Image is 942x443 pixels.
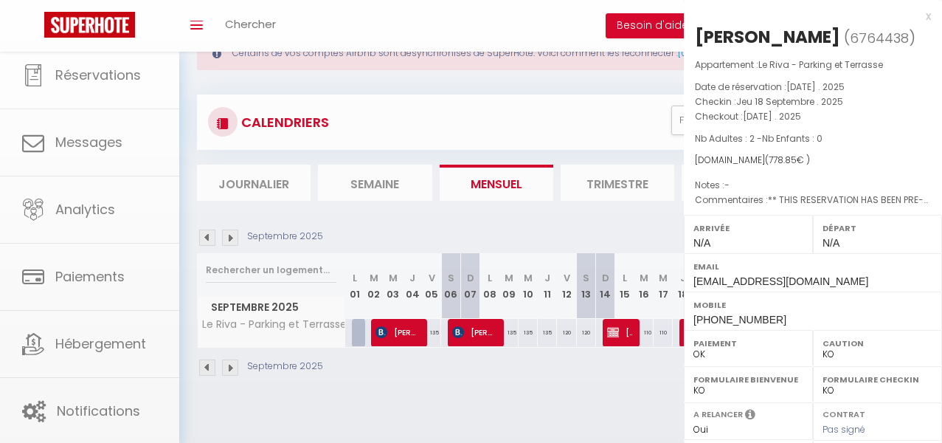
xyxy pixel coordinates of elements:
[695,132,822,145] span: Nb Adultes : 2 -
[693,298,932,312] label: Mobile
[693,314,786,326] span: [PHONE_NUMBER]
[762,132,822,145] span: Nb Enfants : 0
[693,372,803,387] label: Formulaire Bienvenue
[684,7,931,25] div: x
[850,29,909,47] span: 6764438
[765,154,810,166] span: ( € )
[695,178,931,193] p: Notes :
[844,27,915,48] span: ( )
[695,25,840,49] div: [PERSON_NAME]
[736,95,843,108] span: Jeu 18 Septembre . 2025
[693,336,803,351] label: Paiement
[693,221,803,236] label: Arrivée
[693,408,743,421] label: A relancer
[724,179,730,191] span: -
[822,336,932,351] label: Caution
[693,237,710,249] span: N/A
[695,109,931,124] p: Checkout :
[695,80,931,95] p: Date de réservation :
[822,423,865,436] span: Pas signé
[695,154,931,168] div: [DOMAIN_NAME]
[786,80,845,93] span: [DATE] . 2025
[745,408,755,425] i: Sélectionner OUI si vous souhaiter envoyer les séquences de messages post-checkout
[743,110,801,123] span: [DATE] . 2025
[758,58,883,71] span: Le Riva - Parking et Terrasse
[822,237,839,249] span: N/A
[822,221,932,236] label: Départ
[695,58,931,72] p: Appartement :
[695,193,931,207] p: Commentaires :
[695,95,931,109] p: Checkin :
[693,259,932,274] label: Email
[822,372,932,387] label: Formulaire Checkin
[769,154,797,166] span: 778.85
[693,275,868,287] span: [EMAIL_ADDRESS][DOMAIN_NAME]
[822,408,865,418] label: Contrat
